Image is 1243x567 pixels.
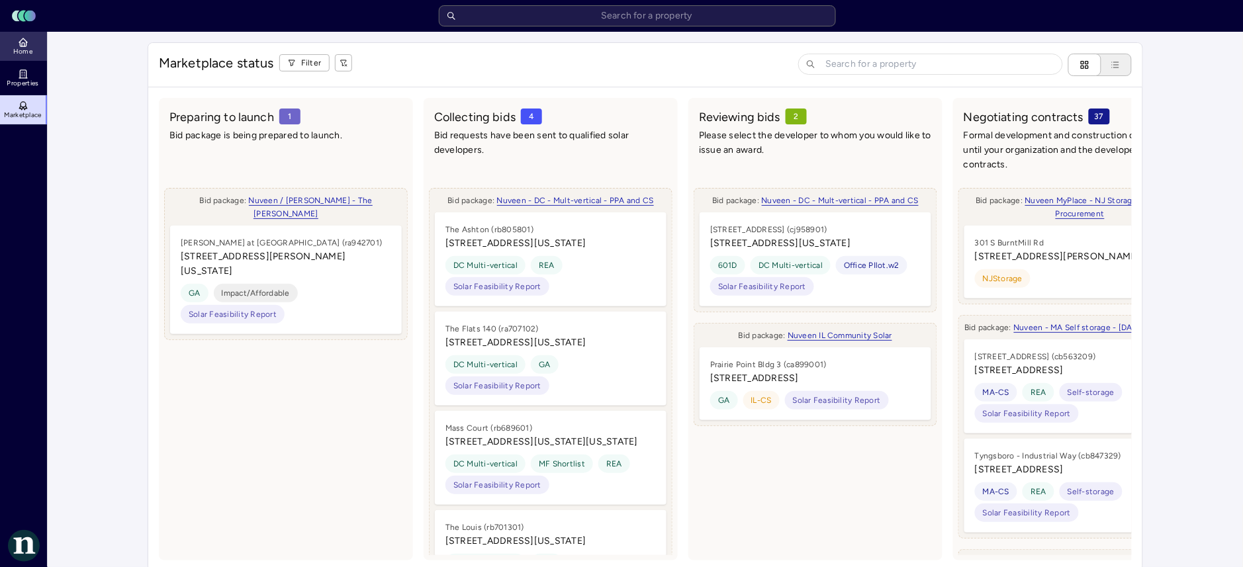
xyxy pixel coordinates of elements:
[788,331,892,341] span: Nuveen IL Community Solar
[964,321,1196,334] span: Bid package:
[794,223,827,236] div: j958901)
[983,485,1009,498] span: MA-CS
[975,464,1064,475] span: [STREET_ADDRESS]
[434,109,516,126] span: Collecting bids
[453,379,541,392] span: Solar Feasibility Report
[445,238,586,249] span: [STREET_ADDRESS][US_STATE]
[170,226,402,334] a: [PERSON_NAME] at [GEOGRAPHIC_DATA] (ra942701)[STREET_ADDRESS][PERSON_NAME][US_STATE]GAImpact/Affo...
[700,194,931,207] span: Bid package:
[1014,323,1196,332] a: Nuveen - MA Self storage - [DATE] procurement
[249,196,373,219] span: Nuveen / [PERSON_NAME] - The [PERSON_NAME]
[539,457,585,470] span: MF Shortlist
[181,251,345,277] span: [STREET_ADDRESS][PERSON_NAME][US_STATE]
[975,365,1064,376] span: [STREET_ADDRESS]
[798,54,1063,75] input: Search for a property
[222,286,290,300] span: Impact/Affordable
[301,56,322,69] span: Filter
[497,223,533,236] div: b805801)
[844,259,899,272] span: Office PIlot.w2
[169,109,274,126] span: Preparing to launch
[1025,196,1185,218] a: Nuveen MyPlace - NJ Storage CS - [DATE] Procurement
[964,194,1196,220] span: Bid package:
[751,394,772,407] span: IL-CS
[1088,54,1132,76] button: Table view
[964,339,1196,433] a: [STREET_ADDRESS] (cb563209)[STREET_ADDRESS]MA-CSREASelf-storageSolar Feasibility Report
[435,194,667,207] span: Bid package:
[793,394,881,407] span: Solar Feasibility Report
[964,439,1196,533] a: Tyngsboro - Industrial Way (cb847329)[STREET_ADDRESS]MA-CSREASelf-storageSolar Feasibility Report
[445,223,497,236] div: The Ashton (r
[1068,386,1115,399] span: Self-storage
[1089,109,1110,124] span: 37
[975,350,1059,363] div: [STREET_ADDRESS] (c
[453,280,541,293] span: Solar Feasibility Report
[445,535,586,546] span: [STREET_ADDRESS][US_STATE]
[445,436,638,447] span: [STREET_ADDRESS][US_STATE][US_STATE]
[159,54,274,72] span: Marketplace status
[453,259,518,272] span: DC Multi-vertical
[718,280,806,293] span: Solar Feasibility Report
[710,223,794,236] div: [STREET_ADDRESS] (c
[1025,196,1185,219] span: Nuveen MyPlace - NJ Storage CS - [DATE] Procurement
[521,109,542,124] span: 4
[445,521,490,534] div: The Louis (r
[169,128,402,143] span: Bid package is being prepared to launch.
[439,5,836,26] input: Search for a property
[964,109,1083,126] span: Negotiating contracts
[279,54,330,71] button: Filter
[759,259,823,272] span: DC Multi-vertical
[1068,54,1101,76] button: Kanban view
[170,194,402,220] span: Bid package:
[1085,449,1121,462] div: b847329)
[434,128,667,157] span: Bid requests have been sent to qualified solar developers.
[791,358,827,371] div: a899001)
[435,312,667,406] a: The Flats 140 (ra707102)[STREET_ADDRESS][US_STATE]DC Multi-verticalGASolar Feasibility Report
[699,109,780,126] span: Reviewing bids
[606,457,622,470] span: REA
[445,322,504,335] div: The Flats 140 (r
[983,506,1071,519] span: Solar Feasibility Report
[453,358,518,371] span: DC Multi-vertical
[435,212,667,306] a: The Ashton (rb805801)[STREET_ADDRESS][US_STATE]DC Multi-verticalREASolar Feasibility Report
[497,196,654,206] span: Nuveen - DC - Mult-vertical - PPA and CS
[964,226,1196,298] a: 301 S BurntMill Rd[STREET_ADDRESS][PERSON_NAME]NJStorage
[1031,386,1046,399] span: REA
[718,394,730,407] span: GA
[496,421,532,435] div: b689601)
[710,358,791,371] div: Prairie Point Bldg 3 (c
[445,421,496,435] div: Mass Court (r
[453,457,518,470] span: DC Multi-vertical
[975,449,1085,462] div: Tyngsboro - Industrial Way (c
[347,236,382,249] div: a942701)
[189,286,201,300] span: GA
[490,521,524,534] div: b701301)
[964,128,1197,172] span: Formal development and construction can’t begin until your organization and the developer sign co...
[539,358,551,371] span: GA
[700,212,931,306] a: [STREET_ADDRESS] (cj958901)[STREET_ADDRESS][US_STATE]601DDC Multi-verticalOffice PIlot.w2Solar Fe...
[1031,485,1046,498] span: REA
[453,478,541,492] span: Solar Feasibility Report
[1019,236,1044,249] div: Mill Rd
[7,79,39,87] span: Properties
[975,236,1019,249] div: 301 S Burnt
[788,331,892,340] a: Nuveen IL Community Solar
[983,272,1023,285] span: NJStorage
[762,196,919,206] span: Nuveen - DC - Mult-vertical - PPA and CS
[4,111,41,119] span: Marketplace
[1014,323,1196,333] span: Nuveen - MA Self storage - [DATE] procurement
[710,372,799,384] span: [STREET_ADDRESS]
[249,196,373,218] a: Nuveen / [PERSON_NAME] - The [PERSON_NAME]
[504,322,539,335] div: a707102)
[13,48,32,56] span: Home
[445,337,586,348] span: [STREET_ADDRESS][US_STATE]
[786,109,807,124] span: 2
[700,347,931,420] a: Prairie Point Bldg 3 (ca899001)[STREET_ADDRESS]GAIL-CSSolar Feasibility Report
[497,196,654,205] a: Nuveen - DC - Mult-vertical - PPA and CS
[983,407,1071,420] span: Solar Feasibility Report
[189,308,277,321] span: Solar Feasibility Report
[279,109,300,124] span: 1
[539,259,555,272] span: REA
[1059,350,1096,363] div: b563209)
[983,386,1009,399] span: MA-CS
[762,196,919,205] a: Nuveen - DC - Mult-vertical - PPA and CS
